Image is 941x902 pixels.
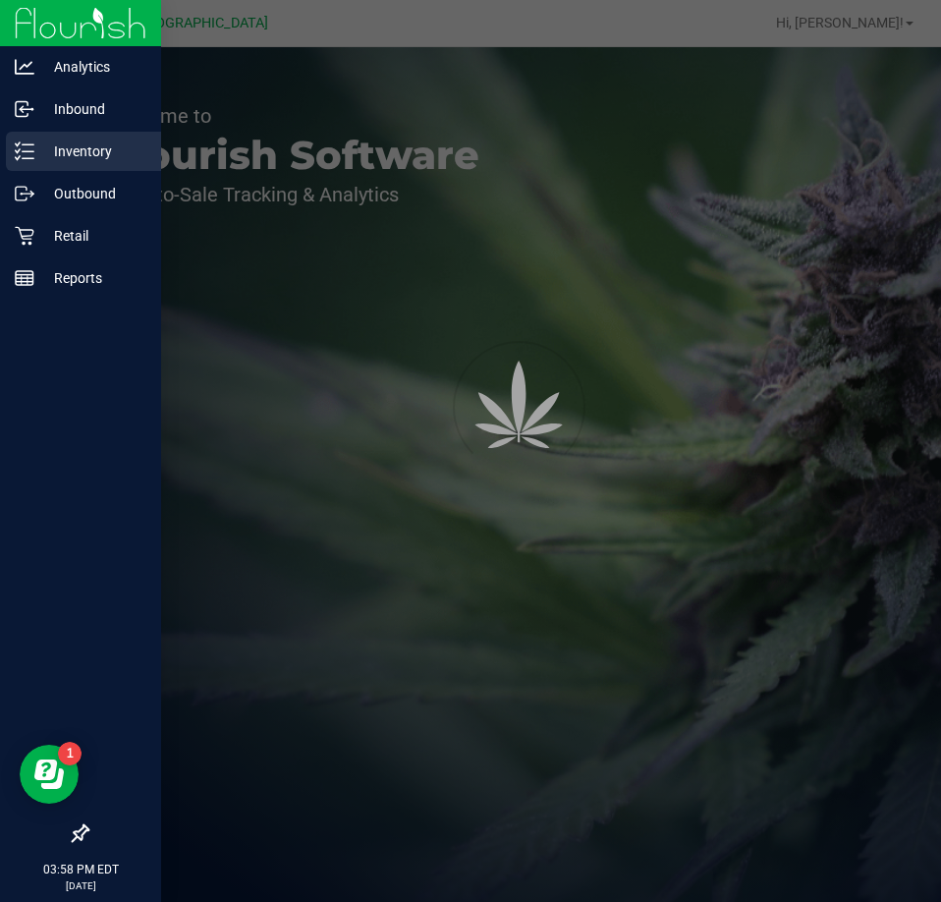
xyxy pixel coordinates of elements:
[9,861,152,878] p: 03:58 PM EDT
[15,226,34,246] inline-svg: Retail
[9,878,152,893] p: [DATE]
[15,57,34,77] inline-svg: Analytics
[34,266,152,290] p: Reports
[34,224,152,248] p: Retail
[34,55,152,79] p: Analytics
[58,742,82,765] iframe: Resource center unread badge
[15,141,34,161] inline-svg: Inventory
[34,140,152,163] p: Inventory
[15,99,34,119] inline-svg: Inbound
[34,97,152,121] p: Inbound
[15,184,34,203] inline-svg: Outbound
[20,745,79,804] iframe: Resource center
[34,182,152,205] p: Outbound
[15,268,34,288] inline-svg: Reports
